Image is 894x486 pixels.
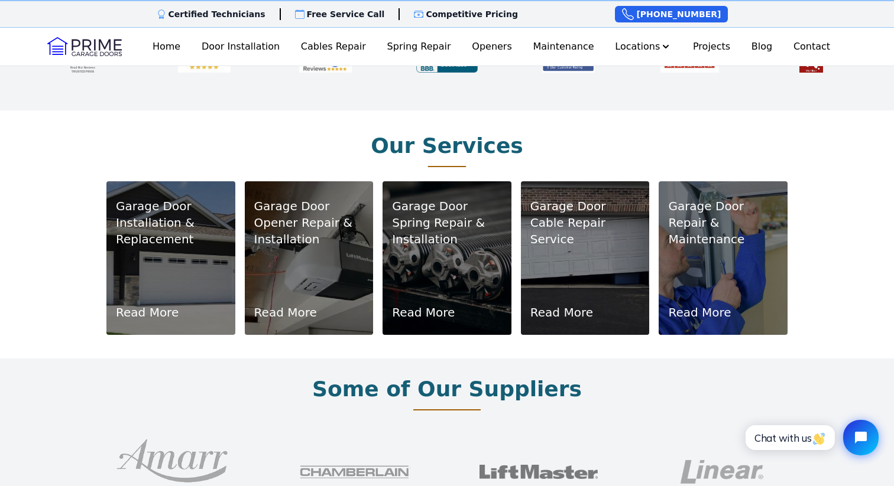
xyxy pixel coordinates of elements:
a: Contact [789,35,835,58]
a: Read More [392,304,455,321]
p: Repair & Maintenance [668,214,778,247]
p: Opener Repair & Installation [254,214,364,247]
a: Read More [116,304,179,321]
h2: Some of Our Suppliers [312,377,582,401]
img: 24/7 garage door repair service [659,181,788,335]
a: Cables Repair [296,35,371,58]
a: Garage Door Spring Repair & Installation [392,198,502,247]
a: Read More [530,304,593,321]
p: Garage Door [392,198,502,214]
p: Free Service Call [307,8,385,20]
p: Garage Door [530,198,640,214]
a: Door Installation [197,35,284,58]
p: Spring Repair & Installation [392,214,502,247]
p: Certified Technicians [169,8,265,20]
img: Garage door opener repair service [245,181,374,335]
p: Garage Door [254,198,364,214]
iframe: Tidio Chat [733,410,889,465]
a: [PHONE_NUMBER] [615,6,728,22]
a: Garage Door Repair & Maintenance [668,198,778,247]
a: Blog [747,35,777,58]
a: Read More [254,304,317,321]
h2: Our Services [371,134,523,158]
a: Garage Door Installation & Replacement [116,198,226,247]
a: Maintenance [529,35,599,58]
a: Garage Door Opener Repair & Installation [254,198,364,247]
p: Cable Repair Service [530,214,640,247]
a: Projects [688,35,735,58]
p: Garage Door [116,198,226,214]
p: Garage Door [668,198,778,214]
a: Read More [668,304,731,321]
a: Openers [467,35,517,58]
p: Installation & Replacement [116,214,226,247]
a: Spring Repair [383,35,456,58]
img: Logo [47,37,122,56]
button: Locations [610,35,676,58]
a: Home [148,35,185,58]
img: Garage door spring repair [383,181,511,335]
p: Competitive Pricing [426,8,518,20]
a: Garage Door Cable Repair Service [530,198,640,247]
img: Best garage door cable repair services [521,181,650,335]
